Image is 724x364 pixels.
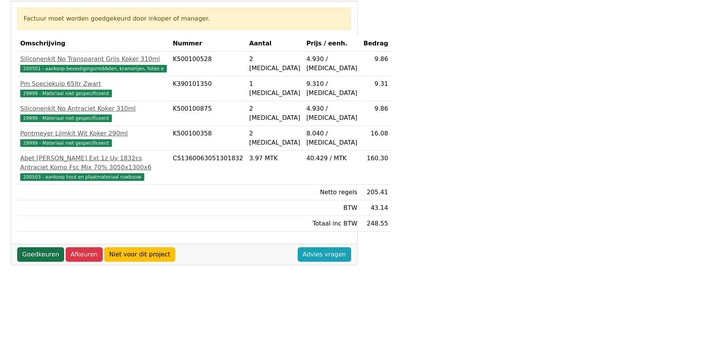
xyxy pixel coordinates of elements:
a: Advies vragen [298,247,351,262]
div: Pontmeyer Lijmkit Wit Koker 290ml [20,129,167,138]
a: Abet [PERSON_NAME] Ext 1z Uv 1832cs Antraciet Komo Fsc Mix 70% 3050x1300x6200503 - aankoop hout e... [20,154,167,181]
a: Goedkeuren [17,247,64,262]
div: Siliconenkit No Transparant Grijs Koker 310ml [20,55,167,64]
div: 4.930 / [MEDICAL_DATA] [306,104,358,122]
a: Siliconenkit No Transparant Grijs Koker 310ml200501 - aankoop bevestigingsmiddelen, kramerijen, f... [20,55,167,73]
td: 9.31 [360,76,391,101]
th: Aantal [246,36,303,52]
a: Siliconenkit No Antraciet Koker 310ml29999 - Materiaal niet gespecificeerd [20,104,167,122]
span: 29999 - Materiaal niet gespecificeerd [20,114,112,122]
td: 43.14 [360,200,391,216]
div: 4.930 / [MEDICAL_DATA] [306,55,358,73]
div: Abet [PERSON_NAME] Ext 1z Uv 1832cs Antraciet Komo Fsc Mix 70% 3050x1300x6 [20,154,167,172]
div: 3.97 MTK [249,154,300,163]
div: 8.040 / [MEDICAL_DATA] [306,129,358,147]
td: 205.41 [360,185,391,200]
div: Siliconenkit No Antraciet Koker 310ml [20,104,167,113]
a: Niet voor dit project [104,247,175,262]
td: 160.30 [360,151,391,185]
td: K500100358 [170,126,246,151]
a: Pm Speciekuip 65ltr Zwart29999 - Materiaal niet gespecificeerd [20,79,167,98]
div: 9.310 / [MEDICAL_DATA] [306,79,358,98]
a: Pontmeyer Lijmkit Wit Koker 290ml29999 - Materiaal niet gespecificeerd [20,129,167,147]
td: K500100875 [170,101,246,126]
span: 200503 - aankoop hout en plaatmateriaal ruwbouw [20,173,144,181]
div: Factuur moet worden goedgekeurd door inkoper of manager. [24,14,345,23]
td: Netto regels [303,185,361,200]
td: BTW [303,200,361,216]
div: Pm Speciekuip 65ltr Zwart [20,79,167,89]
td: 16.08 [360,126,391,151]
div: 2 [MEDICAL_DATA] [249,55,300,73]
td: K390101350 [170,76,246,101]
td: 248.55 [360,216,391,232]
span: 29999 - Materiaal niet gespecificeerd [20,139,112,147]
td: K500100528 [170,52,246,76]
td: Totaal inc BTW [303,216,361,232]
th: Omschrijving [17,36,170,52]
td: C51360063051301832 [170,151,246,185]
th: Bedrag [360,36,391,52]
a: Afkeuren [66,247,103,262]
span: 29999 - Materiaal niet gespecificeerd [20,90,112,97]
div: 2 [MEDICAL_DATA] [249,104,300,122]
div: 40.429 / MTK [306,154,358,163]
th: Prijs / eenh. [303,36,361,52]
div: 1 [MEDICAL_DATA] [249,79,300,98]
td: 9.86 [360,101,391,126]
td: 9.86 [360,52,391,76]
th: Nummer [170,36,246,52]
span: 200501 - aankoop bevestigingsmiddelen, kramerijen, folies e [20,65,167,72]
div: 2 [MEDICAL_DATA] [249,129,300,147]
